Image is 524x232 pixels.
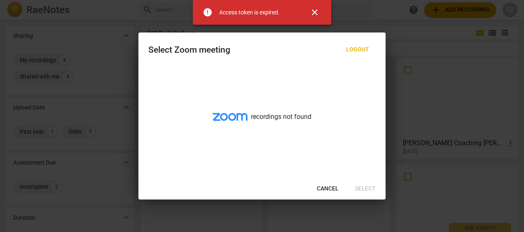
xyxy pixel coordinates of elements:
span: Cancel [317,185,339,193]
span: Logout [346,46,369,54]
span: error [203,7,213,17]
button: Close [305,2,325,22]
span: close [310,7,320,17]
button: Cancel [310,181,345,196]
div: Select Zoom meeting [148,45,230,55]
button: Logout [339,42,376,57]
div: recordings not found [138,65,386,178]
div: Access token is expired. [219,8,280,17]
